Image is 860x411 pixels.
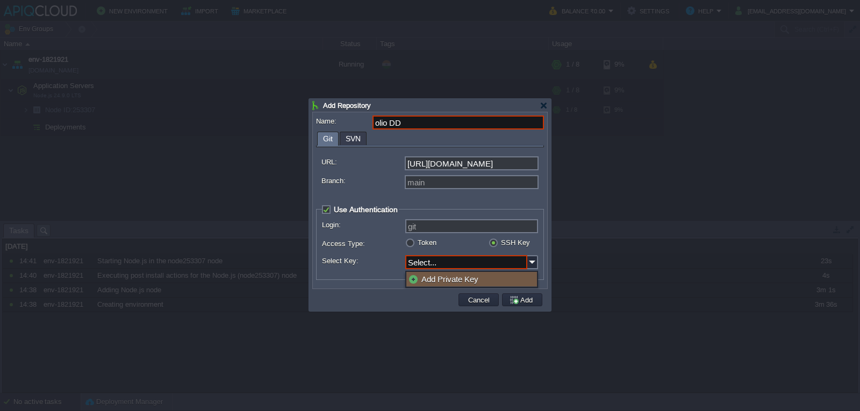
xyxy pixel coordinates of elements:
label: Branch: [321,175,404,186]
span: Add Repository [323,102,371,110]
div: Add Private Key [406,272,537,286]
label: SSH Key [501,239,530,247]
label: Token [418,239,436,247]
button: Add [509,295,536,305]
span: SVN [346,132,361,145]
button: Cancel [465,295,493,305]
label: Access Type: [322,238,404,249]
span: Use Authentication [334,205,398,214]
label: Login: [322,219,404,230]
label: Name: [316,116,371,127]
label: Select Key: [322,255,404,266]
span: Git [323,132,333,146]
label: URL: [321,156,404,168]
